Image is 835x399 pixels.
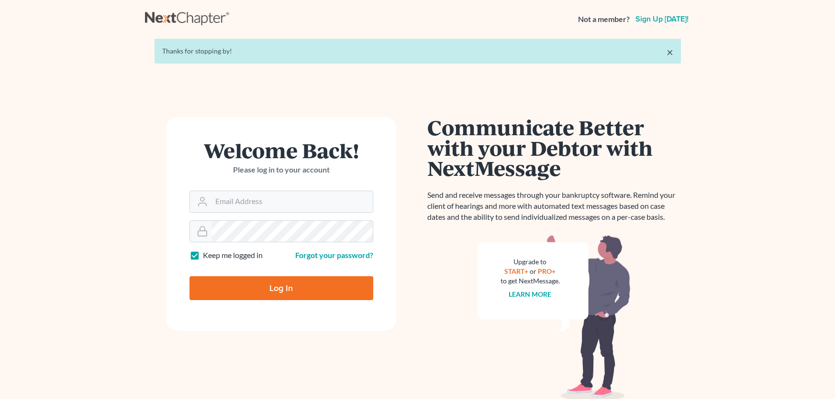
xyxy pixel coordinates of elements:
div: to get NextMessage. [501,276,560,286]
input: Log In [189,276,373,300]
div: Thanks for stopping by! [162,46,673,56]
h1: Welcome Back! [189,140,373,161]
span: or [530,267,536,275]
label: Keep me logged in [203,250,263,261]
a: × [667,46,673,58]
a: Forgot your password? [295,250,373,259]
p: Please log in to your account [189,164,373,175]
a: Learn more [509,290,551,298]
h1: Communicate Better with your Debtor with NextMessage [427,117,681,178]
div: Upgrade to [501,257,560,267]
a: START+ [504,267,528,275]
input: Email Address [212,191,373,212]
strong: Not a member? [578,14,630,25]
a: Sign up [DATE]! [634,15,690,23]
a: PRO+ [538,267,556,275]
p: Send and receive messages through your bankruptcy software. Remind your client of hearings and mo... [427,190,681,223]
